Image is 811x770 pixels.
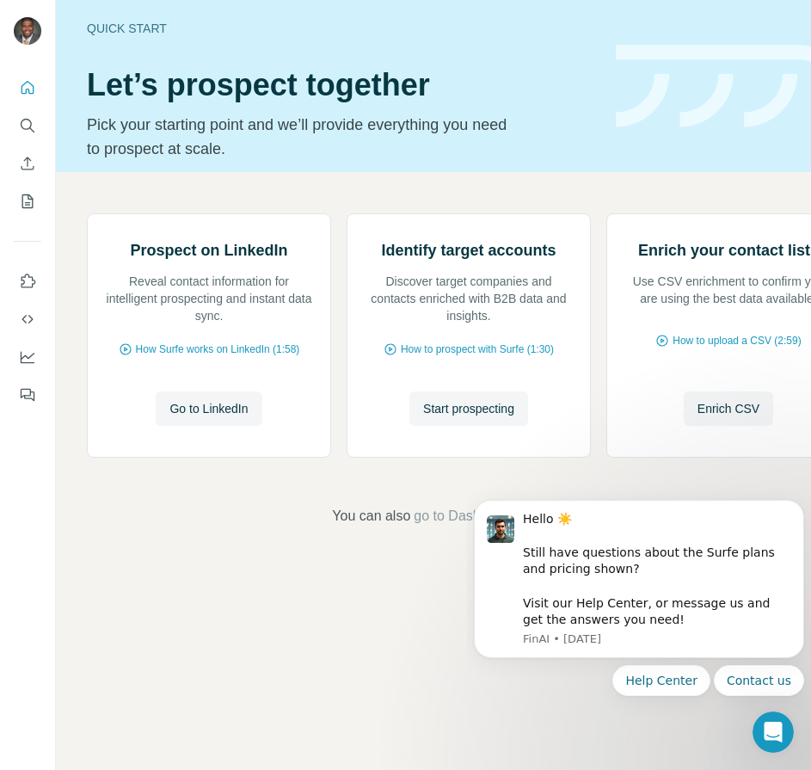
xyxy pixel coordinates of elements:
button: Enrich CSV [14,148,41,179]
h1: Let’s prospect together [87,68,595,102]
h2: Identify target accounts [381,238,556,262]
span: Start prospecting [423,400,514,417]
p: Pick your starting point and we’ll provide everything you need to prospect at scale. [87,113,518,161]
span: How Surfe works on LinkedIn (1:58) [136,342,300,357]
span: Go to LinkedIn [169,400,248,417]
button: My lists [14,186,41,217]
span: How to prospect with Surfe (1:30) [401,342,554,357]
span: How to upload a CSV (2:59) [673,333,801,348]
button: Go to LinkedIn [156,391,261,426]
button: Use Surfe API [14,304,41,335]
h2: Prospect on LinkedIn [130,238,287,262]
button: Dashboard [14,342,41,373]
iframe: Intercom notifications message [467,443,811,724]
img: Avatar [14,17,41,45]
button: Quick start [14,72,41,103]
p: Reveal contact information for intelligent prospecting and instant data sync. [105,273,313,324]
button: Use Surfe on LinkedIn [14,266,41,297]
button: Feedback [14,379,41,410]
div: Quick start [87,20,595,37]
button: Search [14,110,41,141]
span: Enrich CSV [697,400,759,417]
span: You can also [332,506,410,527]
iframe: Intercom live chat [753,711,794,753]
button: Enrich CSV [684,391,773,426]
button: Start prospecting [409,391,528,426]
button: go to Dashboard [414,506,515,527]
p: Discover target companies and contacts enriched with B2B data and insights. [365,273,573,324]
